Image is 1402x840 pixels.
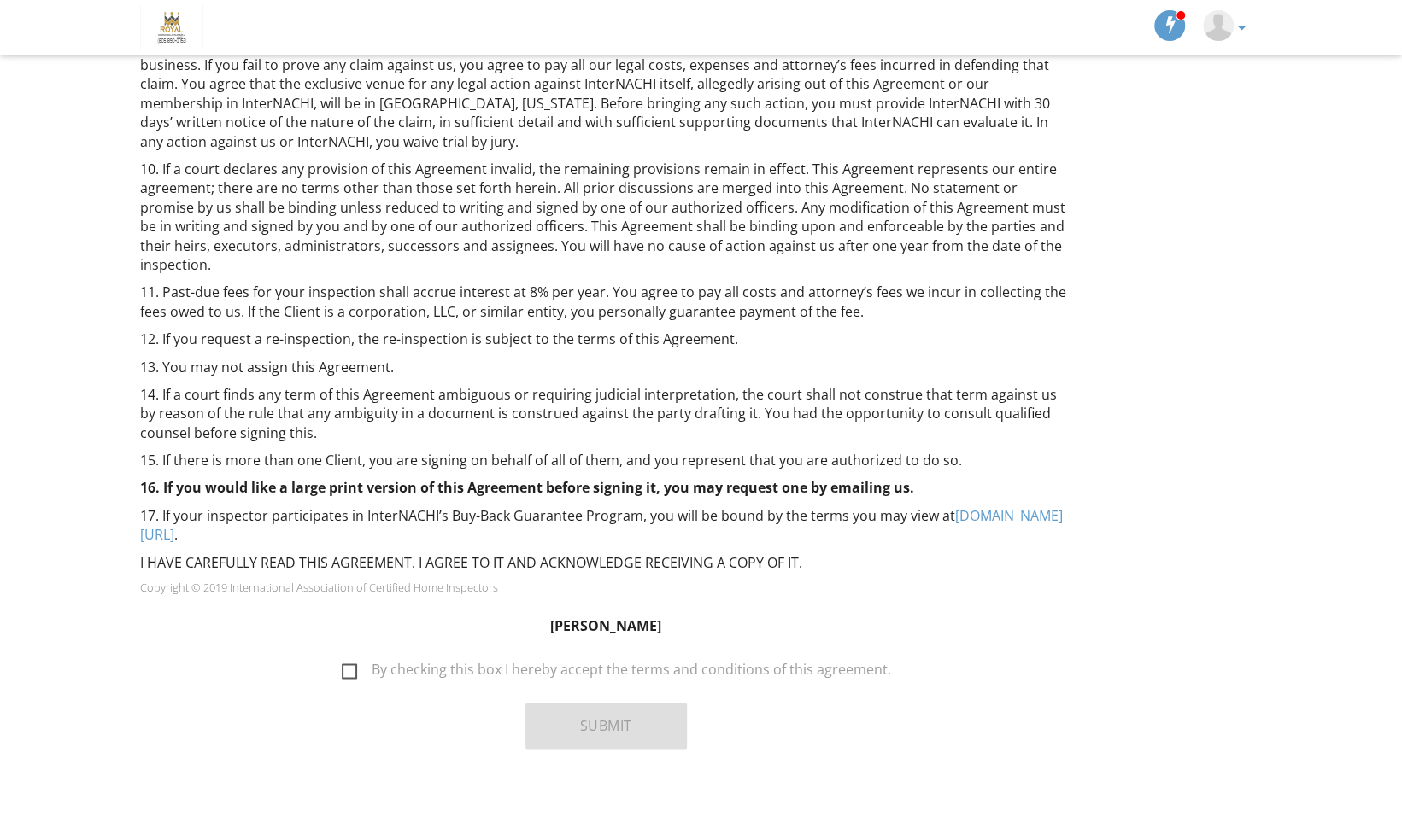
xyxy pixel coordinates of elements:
[1203,10,1234,41] img: default-user-f0147aede5fd5fa78ca7ade42f37bd4542148d508eef1c3d3ea960f66861d68b.jpg
[525,703,687,749] button: Submit
[140,37,1071,151] p: 9. You agree that the exclusive venue for any litigation arising out of this Agreement shall be i...
[140,358,1071,376] p: 13. You may not assign this Agreement.
[140,385,1071,442] p: 14. If a court finds any term of this Agreement ambiguous or requiring judicial interpretation, t...
[140,506,1063,544] a: [DOMAIN_NAME][URL]
[140,478,1071,497] p: 16. If you would like a large print version of this Agreement before signing it, you may request ...
[140,283,1071,321] p: 11. Past-due fees for your inspection shall accrue interest at 8% per year. You agree to pay all ...
[550,616,661,635] strong: [PERSON_NAME]
[140,506,1071,545] p: 17. If your inspector participates in InterNACHI’s Buy-Back Guarantee Program, you will be bound ...
[140,553,1071,572] p: I HAVE CAREFULLY READ THIS AGREEMENT. I AGREE TO IT AND ACKNOWLEDGE RECEIVING A COPY OF IT.
[342,662,891,683] label: By checking this box I hereby accept the terms and conditions of this agreement.
[140,160,1071,274] p: 10. If a court declares any provision of this Agreement invalid, the remaining provisions remain ...
[140,330,1071,348] p: 12. If you request a re-inspection, the re-inspection is subject to the terms of this Agreement.
[140,451,1071,470] p: 15. If there is more than one Client, you are signing on behalf of all of them, and you represent...
[140,580,1071,594] p: Copyright © 2019 International Association of Certified Home Inspectors
[140,4,203,50] img: Royal Construction & Development Inc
